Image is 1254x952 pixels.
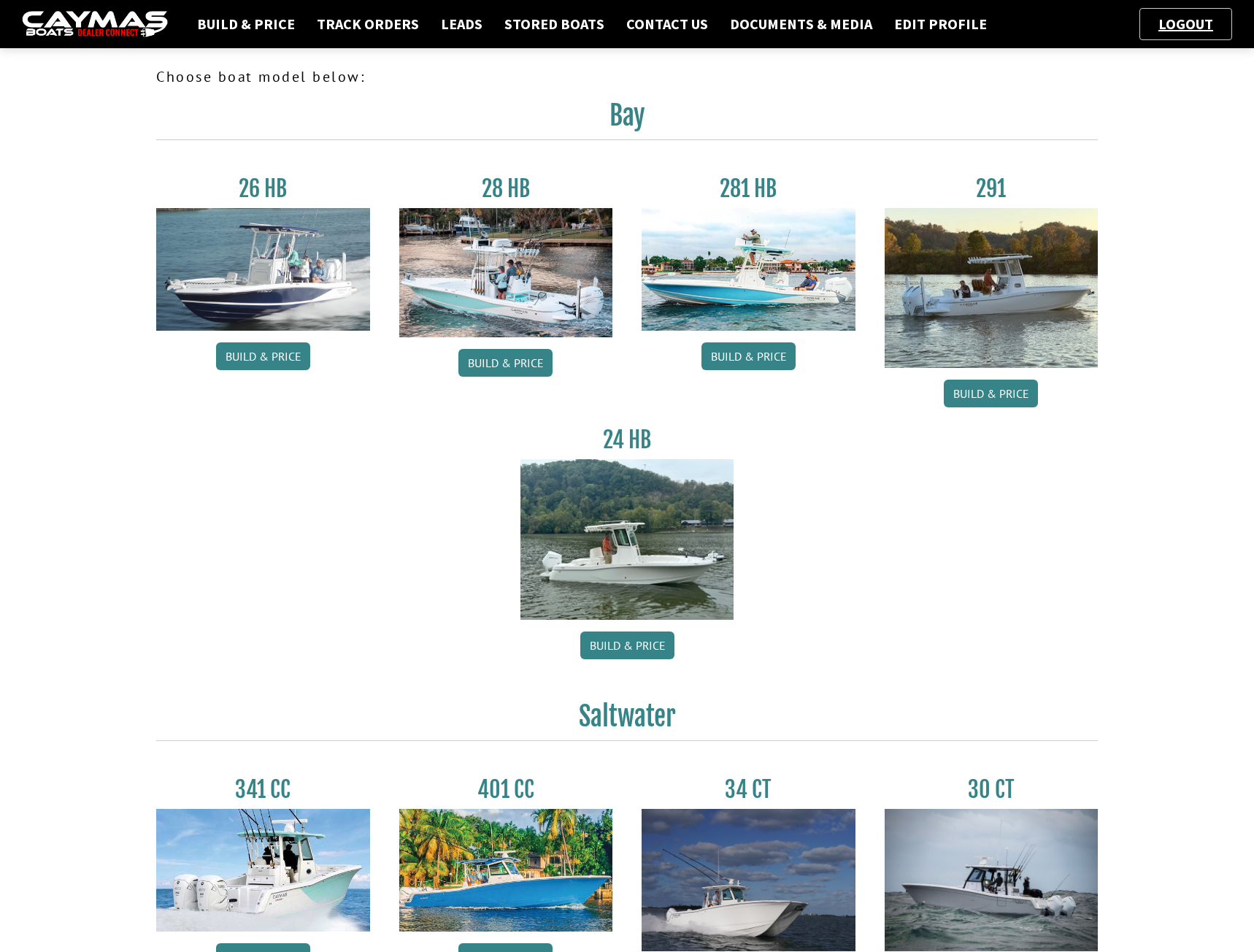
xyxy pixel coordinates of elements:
[22,11,168,38] img: caymas-dealer-connect-2ed40d3bc7270c1d8d7ffb4b79bf05adc795679939227970def78ec6f6c03838.gif
[642,175,855,202] h3: 281 HB
[520,459,734,619] img: 24_HB_thumbnail.jpg
[156,700,1098,741] h2: Saltwater
[497,15,612,34] a: Stored Boats
[156,99,1098,140] h2: Bay
[642,208,855,331] img: 28-hb-twin.jpg
[885,776,1099,803] h3: 30 CT
[580,632,674,659] a: Build & Price
[156,776,370,803] h3: 341 CC
[885,809,1099,951] img: 30_CT_photo_shoot_for_caymas_connect.jpg
[399,809,613,932] img: 401CC_thumb.pg.jpg
[156,66,1098,88] p: Choose boat model below:
[1151,15,1220,33] a: Logout
[216,342,310,370] a: Build & Price
[399,175,613,202] h3: 28 HB
[309,15,426,34] a: Track Orders
[520,426,734,453] h3: 24 HB
[458,349,553,377] a: Build & Price
[156,175,370,202] h3: 26 HB
[156,809,370,932] img: 341CC-thumbjpg.jpg
[887,15,994,34] a: Edit Profile
[190,15,302,34] a: Build & Price
[723,15,880,34] a: Documents & Media
[701,342,796,370] a: Build & Price
[885,208,1099,368] img: 291_Thumbnail.jpg
[642,809,855,951] img: Caymas_34_CT_pic_1.jpg
[885,175,1099,202] h3: 291
[434,15,490,34] a: Leads
[399,776,613,803] h3: 401 CC
[399,208,613,337] img: 28_hb_thumbnail_for_caymas_connect.jpg
[944,380,1038,407] a: Build & Price
[619,15,715,34] a: Contact Us
[156,208,370,331] img: 26_new_photo_resized.jpg
[642,776,855,803] h3: 34 CT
